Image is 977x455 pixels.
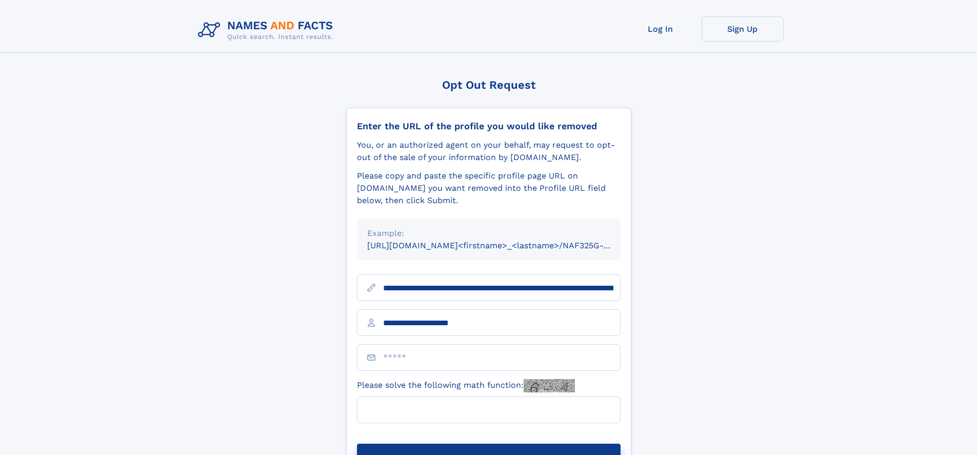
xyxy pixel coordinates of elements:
[357,121,621,132] div: Enter the URL of the profile you would like removed
[194,16,342,44] img: Logo Names and Facts
[367,227,610,240] div: Example:
[702,16,784,42] a: Sign Up
[357,139,621,164] div: You, or an authorized agent on your behalf, may request to opt-out of the sale of your informatio...
[620,16,702,42] a: Log In
[367,241,640,250] small: [URL][DOMAIN_NAME]<firstname>_<lastname>/NAF325G-xxxxxxxx
[357,379,575,392] label: Please solve the following math function:
[357,170,621,207] div: Please copy and paste the specific profile page URL on [DOMAIN_NAME] you want removed into the Pr...
[346,78,631,91] div: Opt Out Request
